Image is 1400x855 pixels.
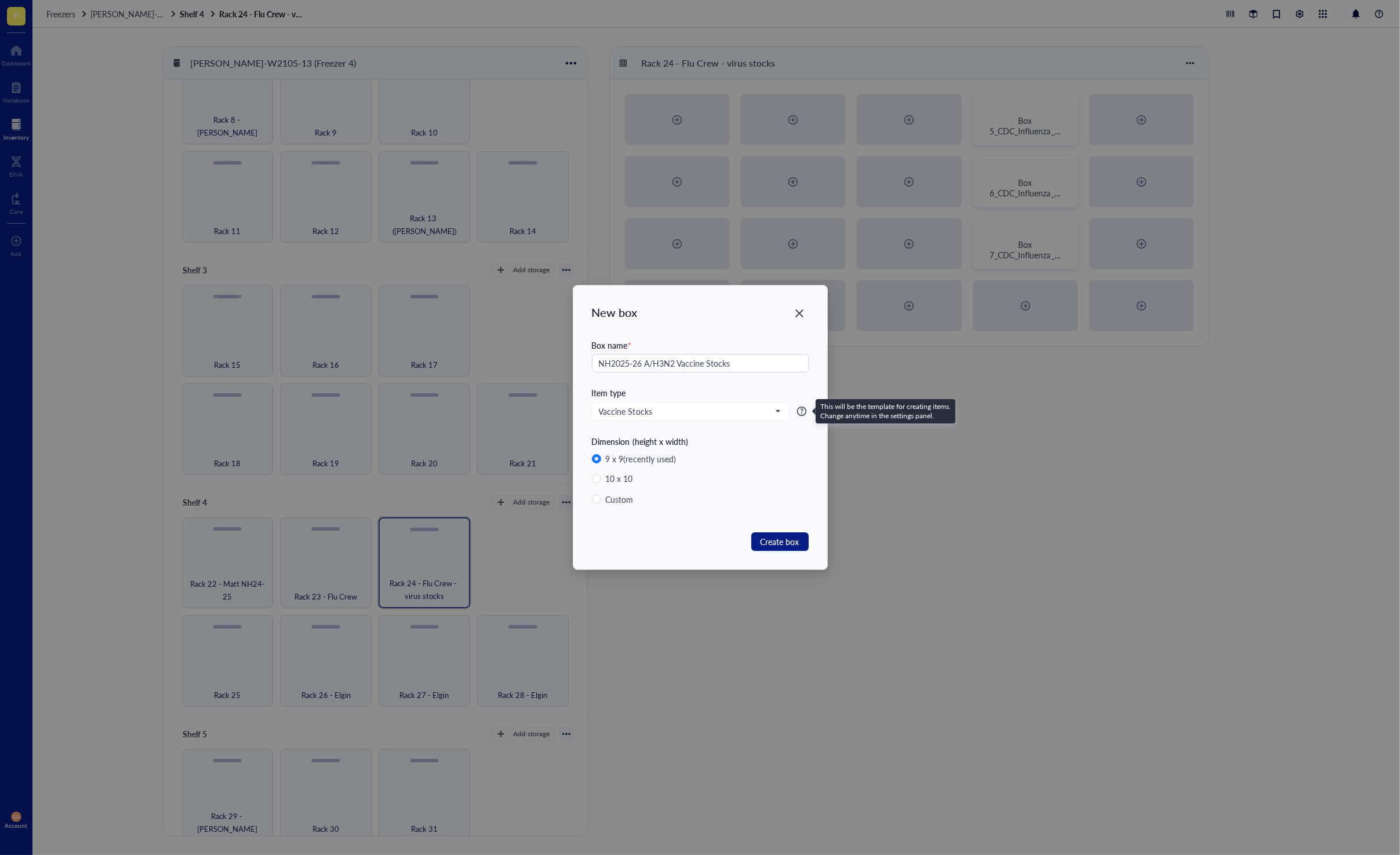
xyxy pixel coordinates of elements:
[592,304,809,320] div: New box
[606,452,676,465] div: 9 x 9 (recently used)
[761,535,799,548] span: Create box
[592,354,809,372] input: e.g. DNA protein
[751,532,809,551] button: Create box
[592,435,809,448] div: Dimension (height x width)
[592,386,809,399] div: Item type
[790,306,809,320] span: Close
[599,406,780,416] span: Vaccine Stocks
[606,493,634,506] div: Custom
[592,339,809,352] div: Box name
[790,304,809,323] button: Close
[820,402,951,421] div: This will be the template for creating items. Change anytime in the settings panel.
[606,472,633,485] div: 10 x 10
